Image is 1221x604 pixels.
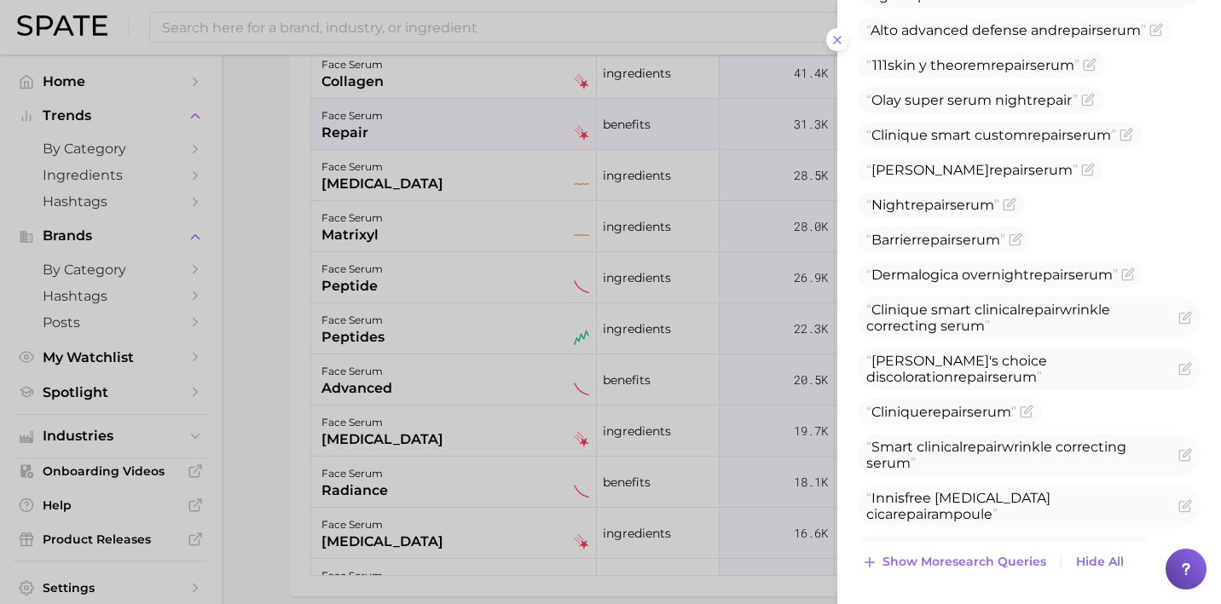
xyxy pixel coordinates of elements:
span: Hide All [1076,555,1124,569]
span: Dermalogica overnight serum [866,267,1118,283]
button: Flag as miscategorized or irrelevant [1178,362,1192,376]
span: repair [893,506,931,522]
span: repair [1036,541,1075,557]
span: Smart clinical wrinkle correcting serum [866,439,1126,471]
span: repair [1033,92,1073,108]
span: Clinique smart clinical wrinkle correcting serum [866,302,1110,334]
button: Flag as miscategorized or irrelevant [1120,128,1133,141]
span: repair [989,162,1028,178]
button: Flag as miscategorized or irrelevant [1003,198,1016,211]
button: Flag as miscategorized or irrelevant [1020,405,1033,418]
span: Innisfree [MEDICAL_DATA] cica ampoule [866,490,1050,522]
span: Alto advanced defense and serum [866,22,1146,38]
button: Show moresearch queries [858,550,1050,574]
span: repair [991,57,1030,73]
span: repair [1021,302,1060,318]
button: Flag as miscategorized or irrelevant [1178,499,1192,513]
span: repair [928,404,967,420]
button: Flag as miscategorized or irrelevant [1081,93,1095,106]
button: Flag as miscategorized or irrelevant [1178,448,1192,462]
span: repair [917,232,956,248]
span: Night serum [866,197,999,213]
button: Flag as miscategorized or irrelevant [1178,311,1192,325]
button: Flag as miscategorized or irrelevant [1083,58,1097,72]
span: [PERSON_NAME]'s choice discoloration serum [866,353,1047,385]
span: Olay super serum night [866,92,1078,108]
span: repair [1027,127,1067,143]
span: Clinique smart custom serum [866,127,1116,143]
button: Flag as miscategorized or irrelevant [1121,267,1135,281]
button: Hide All [1072,550,1128,573]
button: Flag as miscategorized or irrelevant [1081,163,1095,176]
span: Murad cellular hydration serum [866,541,1125,557]
span: [PERSON_NAME] serum [866,162,1078,178]
span: repair [1029,267,1068,283]
span: repair [953,369,992,385]
span: Clinique serum [866,404,1016,420]
button: Flag as miscategorized or irrelevant [1009,233,1022,246]
span: Barrier serum [866,232,1005,248]
span: Show more search queries [882,555,1046,569]
span: repair [911,197,950,213]
span: repair [1057,22,1097,38]
span: repair [963,439,1002,455]
button: Flag as miscategorized or irrelevant [1149,23,1163,37]
span: 111skin y theorem serum [866,57,1079,73]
